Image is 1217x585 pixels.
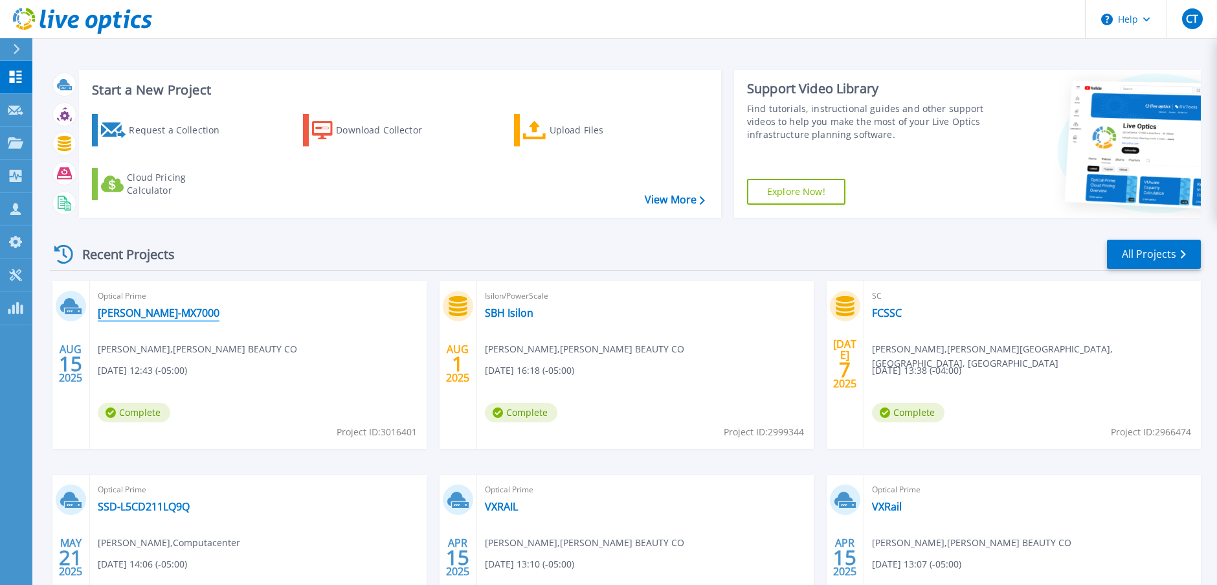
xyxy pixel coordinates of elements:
div: AUG 2025 [445,340,470,387]
span: [PERSON_NAME] , [PERSON_NAME] BEAUTY CO [872,536,1071,550]
a: VXRAIL [485,500,518,513]
a: SBH Isilon [485,306,533,319]
span: [DATE] 13:10 (-05:00) [485,557,574,571]
span: Complete [485,403,557,422]
div: Upload Files [550,117,653,143]
a: Cloud Pricing Calculator [92,168,236,200]
span: [PERSON_NAME] , Computacenter [98,536,240,550]
div: Recent Projects [50,238,192,270]
span: Project ID: 2999344 [724,425,804,439]
a: Download Collector [303,114,447,146]
a: FCSSC [872,306,902,319]
span: [DATE] 12:43 (-05:00) [98,363,187,378]
span: 15 [446,552,469,563]
div: Support Video Library [747,80,985,97]
span: 21 [59,552,82,563]
a: VXRail [872,500,902,513]
span: [DATE] 14:06 (-05:00) [98,557,187,571]
span: [PERSON_NAME] , [PERSON_NAME] BEAUTY CO [98,342,297,356]
span: [DATE] 13:38 (-04:00) [872,363,961,378]
div: APR 2025 [445,534,470,581]
span: Optical Prime [872,483,1193,497]
span: Isilon/PowerScale [485,289,806,303]
span: Complete [98,403,170,422]
a: All Projects [1107,240,1201,269]
div: APR 2025 [832,534,857,581]
div: [DATE] 2025 [832,340,857,387]
div: Request a Collection [129,117,232,143]
span: [DATE] 13:07 (-05:00) [872,557,961,571]
span: 7 [839,364,851,375]
span: Project ID: 2966474 [1111,425,1191,439]
a: SSD-L5CD211LQ9Q [98,500,190,513]
a: [PERSON_NAME]-MX7000 [98,306,219,319]
span: Optical Prime [485,483,806,497]
a: Explore Now! [747,179,845,205]
span: [PERSON_NAME] , [PERSON_NAME] BEAUTY CO [485,342,684,356]
span: 15 [833,552,856,563]
div: AUG 2025 [58,340,83,387]
span: [PERSON_NAME] , [PERSON_NAME][GEOGRAPHIC_DATA], [GEOGRAPHIC_DATA], [GEOGRAPHIC_DATA] [872,342,1201,371]
a: Request a Collection [92,114,236,146]
a: Upload Files [514,114,658,146]
span: 15 [59,358,82,369]
div: Download Collector [336,117,440,143]
span: 1 [452,358,463,369]
span: Complete [872,403,944,422]
span: Optical Prime [98,289,419,303]
span: CT [1186,14,1198,24]
div: Cloud Pricing Calculator [127,171,230,197]
span: SC [872,289,1193,303]
a: View More [645,194,705,206]
span: Project ID: 3016401 [337,425,417,439]
span: [PERSON_NAME] , [PERSON_NAME] BEAUTY CO [485,536,684,550]
div: MAY 2025 [58,534,83,581]
span: Optical Prime [98,483,419,497]
h3: Start a New Project [92,83,704,97]
span: [DATE] 16:18 (-05:00) [485,363,574,378]
div: Find tutorials, instructional guides and other support videos to help you make the most of your L... [747,102,985,141]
